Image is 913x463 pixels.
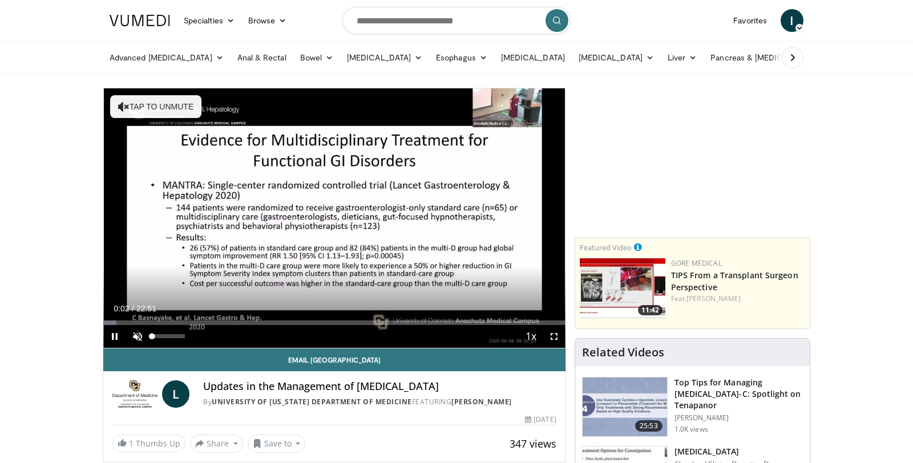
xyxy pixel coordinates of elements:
img: VuMedi Logo [110,15,170,26]
a: [PERSON_NAME] [451,397,512,407]
a: University of [US_STATE] Department of Medicine [212,397,412,407]
a: I [781,9,803,32]
a: Bowel [293,46,340,69]
span: / [132,304,134,313]
iframe: Advertisement [607,88,778,230]
p: [PERSON_NAME] [674,413,803,423]
span: 1 [129,438,134,449]
a: Browse [241,9,294,32]
span: 25:53 [635,420,662,432]
button: Playback Rate [520,325,543,348]
a: TIPS From a Transplant Surgeon Perspective [671,270,798,293]
a: 1 Thumbs Up [112,434,185,452]
a: [PERSON_NAME] [686,294,741,303]
a: Specialties [177,9,241,32]
a: 25:53 Top Tips for Managing [MEDICAL_DATA]-C: Spotlight on Tenapanor [PERSON_NAME] 1.0K views [582,377,803,437]
a: Pancreas & [MEDICAL_DATA] [704,46,837,69]
a: L [162,380,189,408]
input: Search topics, interventions [342,7,571,34]
span: 22:51 [136,304,156,313]
span: 347 views [510,437,556,450]
a: [MEDICAL_DATA] [340,46,429,69]
a: Esophagus [429,46,494,69]
a: 11:42 [580,258,665,318]
h4: Updates in the Management of [MEDICAL_DATA] [203,380,556,393]
h3: [MEDICAL_DATA] [674,446,803,457]
img: 4003d3dc-4d84-4588-a4af-bb6b84f49ae6.150x105_q85_crop-smart_upscale.jpg [580,258,665,318]
div: [DATE] [525,415,556,425]
a: Gore Medical [671,258,722,268]
a: [MEDICAL_DATA] [494,46,572,69]
a: Liver [661,46,704,69]
span: 11:42 [638,305,662,315]
button: Share [190,434,243,453]
button: Unmute [126,325,149,348]
div: Volume Level [152,334,184,338]
div: Progress Bar [103,320,565,325]
h4: Related Videos [582,346,664,359]
a: Favorites [726,9,774,32]
a: Anal & Rectal [231,46,293,69]
button: Save to [248,434,306,453]
img: University of Colorado Department of Medicine [112,380,157,408]
small: Featured Video [580,242,632,253]
div: Feat. [671,294,805,304]
button: Pause [103,325,126,348]
a: Advanced [MEDICAL_DATA] [103,46,231,69]
a: [MEDICAL_DATA] [572,46,661,69]
div: By FEATURING [203,397,556,407]
a: Email [GEOGRAPHIC_DATA] [103,348,565,371]
video-js: Video Player [103,88,565,348]
p: 1.0K views [674,425,708,434]
span: 0:02 [114,304,129,313]
button: Tap to unmute [110,95,201,118]
img: eda64de5-3ba1-4e74-be86-888e1c137b08.150x105_q85_crop-smart_upscale.jpg [583,377,667,437]
button: Fullscreen [543,325,565,348]
h3: Top Tips for Managing [MEDICAL_DATA]-C: Spotlight on Tenapanor [674,377,803,411]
